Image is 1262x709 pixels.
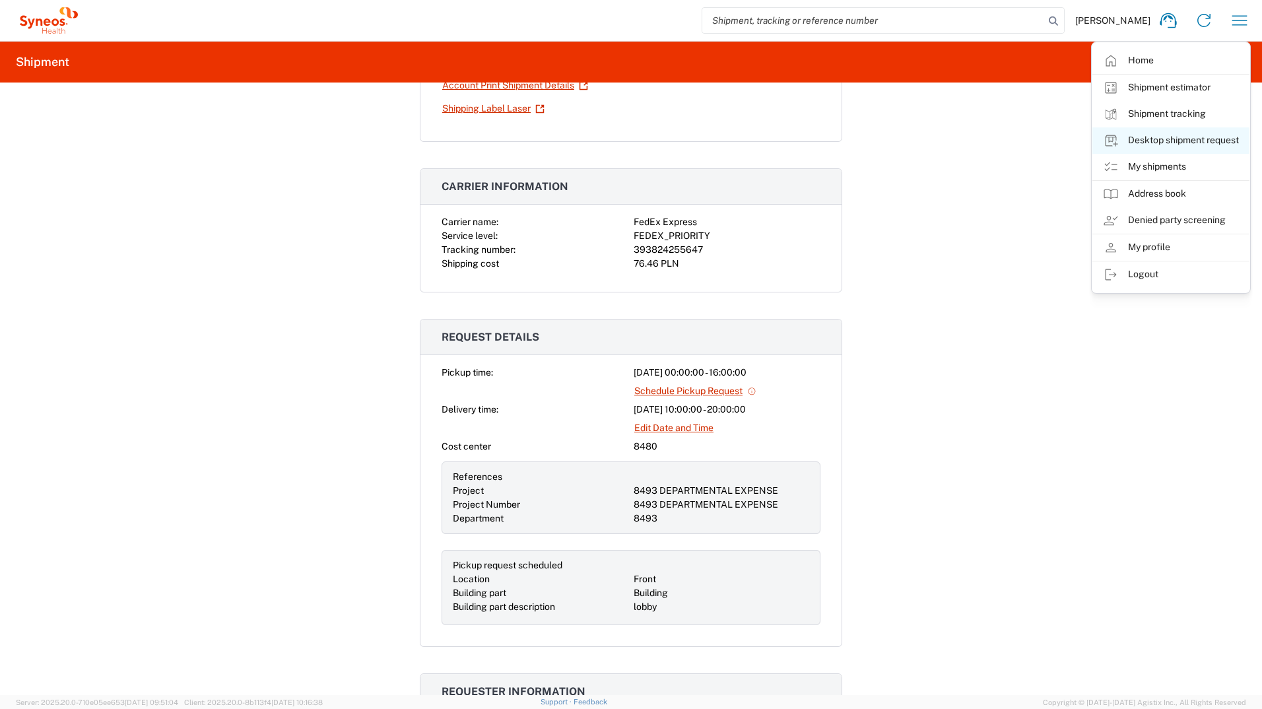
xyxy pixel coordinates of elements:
span: Building part [453,588,506,598]
a: Shipment estimator [1092,75,1249,101]
span: Location [453,574,490,584]
div: FEDEX_PRIORITY [634,229,820,243]
a: Denied party screening [1092,207,1249,234]
a: Feedback [574,698,607,706]
div: FedEx Express [634,215,820,229]
span: Front [634,574,656,584]
span: Cost center [442,441,491,452]
a: Desktop shipment request [1092,127,1249,154]
span: Client: 2025.20.0-8b113f4 [184,698,323,706]
div: Project [453,484,628,498]
span: Request details [442,331,539,343]
span: Copyright © [DATE]-[DATE] Agistix Inc., All Rights Reserved [1043,696,1246,708]
a: Address book [1092,181,1249,207]
span: Building [634,588,668,598]
a: Account Print Shipment Details [442,74,589,97]
div: 8493 DEPARTMENTAL EXPENSE [634,484,809,498]
span: Carrier information [442,180,568,193]
input: Shipment, tracking or reference number [702,8,1044,33]
span: Shipping cost [442,258,499,269]
a: Logout [1092,261,1249,288]
div: [DATE] 10:00:00 - 20:00:00 [634,403,820,417]
span: Tracking number: [442,244,515,255]
span: Carrier name: [442,217,498,227]
div: 8493 [634,512,809,525]
span: [DATE] 09:51:04 [125,698,178,706]
span: Requester information [442,685,585,698]
div: Department [453,512,628,525]
a: Shipment tracking [1092,101,1249,127]
a: Schedule Pickup Request [634,380,757,403]
span: [DATE] 10:16:38 [271,698,323,706]
div: lobby [634,600,809,614]
span: Delivery time: [442,404,498,415]
span: [PERSON_NAME] [1075,15,1150,26]
span: Pickup time: [442,367,493,378]
div: [DATE] 00:00:00 - 16:00:00 [634,366,820,380]
div: 76.46 PLN [634,257,820,271]
span: Pickup request scheduled [453,560,562,570]
a: Edit Date and Time [634,417,714,440]
span: Server: 2025.20.0-710e05ee653 [16,698,178,706]
span: References [453,471,502,482]
a: My shipments [1092,154,1249,180]
span: Service level: [442,230,498,241]
a: My profile [1092,234,1249,261]
span: Building part description [453,601,555,612]
h2: Shipment [16,54,69,70]
div: 8493 DEPARTMENTAL EXPENSE [634,498,809,512]
div: 393824255647 [634,243,820,257]
a: Home [1092,48,1249,74]
a: Shipping Label Laser [442,97,545,120]
div: 8480 [634,440,820,454]
div: Project Number [453,498,628,512]
a: Support [541,698,574,706]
